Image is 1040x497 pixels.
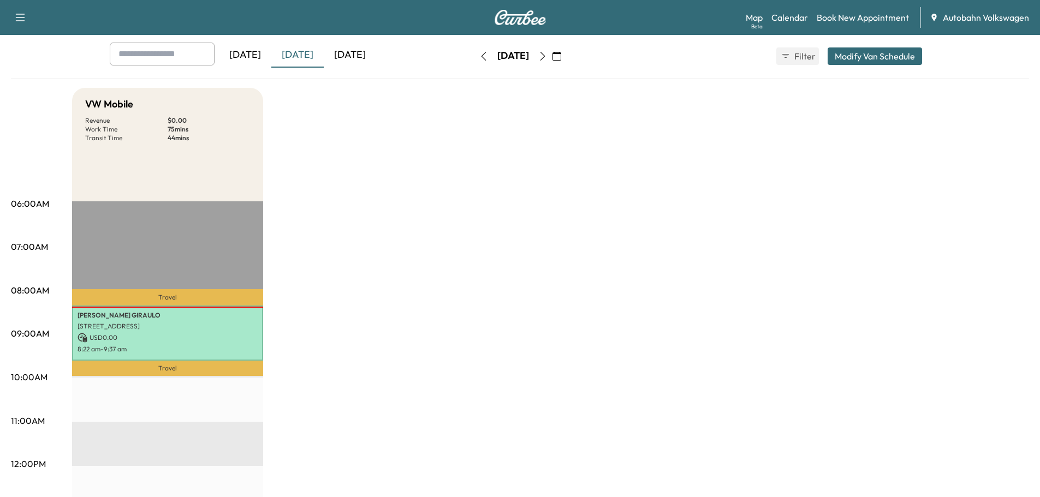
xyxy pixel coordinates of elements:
div: [DATE] [271,43,324,68]
span: Autobahn Volkswagen [943,11,1029,24]
p: [PERSON_NAME] GIRAULO [78,311,258,320]
p: 75 mins [168,125,250,134]
a: Calendar [771,11,808,24]
h5: VW Mobile [85,97,133,112]
p: 8:22 am - 9:37 am [78,345,258,354]
div: [DATE] [219,43,271,68]
div: [DATE] [324,43,376,68]
p: 09:00AM [11,327,49,340]
p: 08:00AM [11,284,49,297]
a: MapBeta [746,11,763,24]
p: 12:00PM [11,457,46,470]
p: Travel [72,361,263,376]
div: Beta [751,22,763,31]
a: Book New Appointment [817,11,909,24]
img: Curbee Logo [494,10,546,25]
p: Revenue [85,116,168,125]
p: $ 0.00 [168,116,250,125]
div: [DATE] [497,49,529,63]
p: Work Time [85,125,168,134]
p: Travel [72,289,263,306]
p: USD 0.00 [78,333,258,343]
p: 44 mins [168,134,250,142]
p: Transit Time [85,134,168,142]
span: Filter [794,50,814,63]
button: Filter [776,47,819,65]
p: 06:00AM [11,197,49,210]
p: [STREET_ADDRESS] [78,322,258,331]
button: Modify Van Schedule [828,47,922,65]
p: 11:00AM [11,414,45,427]
p: 10:00AM [11,370,47,384]
p: 07:00AM [11,240,48,253]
